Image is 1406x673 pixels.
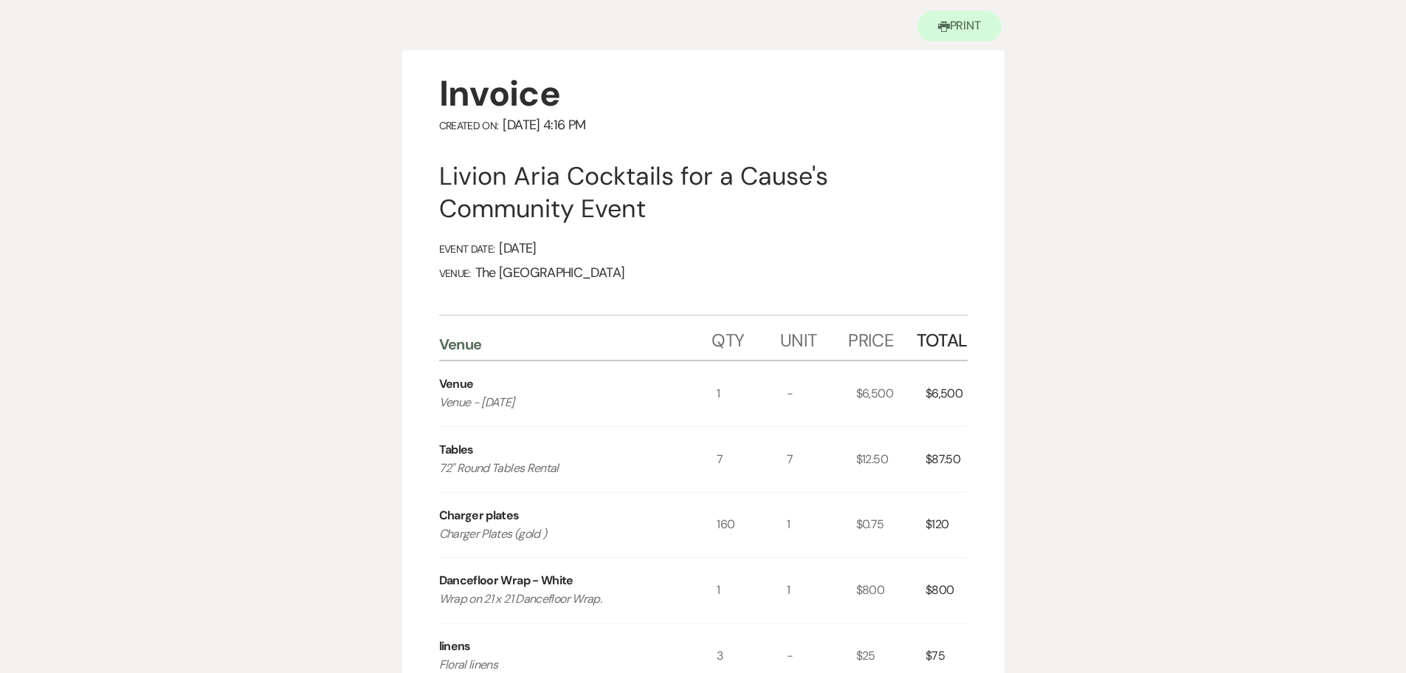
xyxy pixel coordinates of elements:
p: Charger Plates (gold ) [439,525,689,544]
p: Venue - [DATE] [439,393,689,412]
div: 160 [717,493,786,558]
div: [DATE] [439,240,968,257]
div: $800 [926,558,968,623]
div: 7 [787,427,856,492]
div: 1 [787,493,856,558]
div: Venue [439,375,474,393]
div: The [GEOGRAPHIC_DATA] [439,264,968,281]
div: $6,500 [856,361,926,426]
span: Event Date: [439,242,495,256]
div: Total [917,315,968,360]
div: $87.50 [926,427,968,492]
div: $6,500 [926,361,968,426]
div: 1 [787,558,856,623]
div: 1 [717,361,786,426]
div: $0.75 [856,493,926,558]
div: Venue [439,335,712,354]
div: Price [848,315,916,360]
p: Wrap on 21 x 21 Dancefloor Wrap. [439,590,689,609]
div: $12.50 [856,427,926,492]
div: [DATE] 4:16 PM [439,117,968,134]
div: $120 [926,493,968,558]
div: Tables [439,441,474,459]
span: Venue: [439,267,471,280]
div: Unit [780,315,848,360]
div: - [787,361,856,426]
div: Charger plates [439,507,520,525]
p: 72" Round Tables Rental [439,459,689,478]
div: Livion Aria Cocktails for a Cause's Community Event [439,160,968,225]
span: Created On: [439,119,499,132]
div: Dancefloor Wrap - White [439,572,573,590]
div: linens [439,638,471,655]
div: Qty [711,315,779,360]
div: Invoice [439,71,968,117]
div: $800 [856,558,926,623]
div: 1 [717,558,786,623]
div: 7 [717,427,786,492]
button: Print [917,11,1002,41]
